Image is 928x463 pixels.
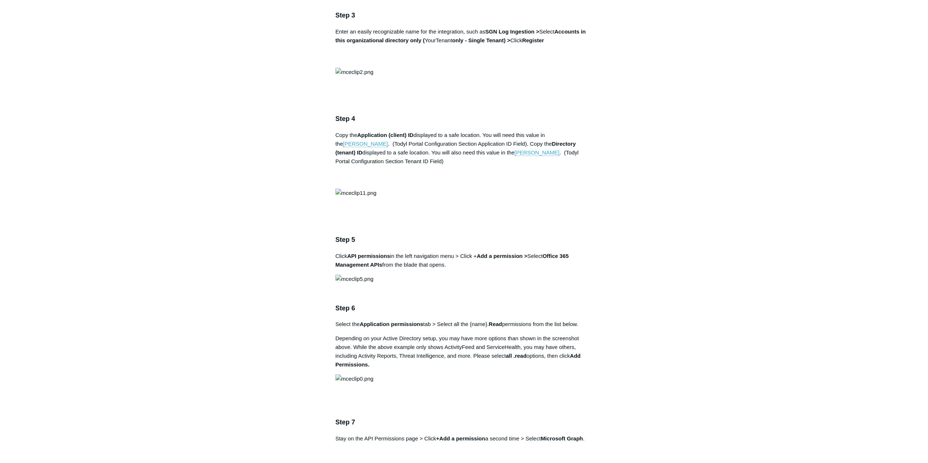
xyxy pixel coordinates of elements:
[347,253,390,259] strong: API permissions
[343,141,388,147] a: [PERSON_NAME]
[335,27,593,62] p: Enter an easily recognizable name for the integration, such as Select YourTenant Click
[335,253,569,268] strong: Office 365 Management APIs
[452,37,510,43] strong: only - Single Tenant) >
[335,235,593,245] h3: Step 5
[335,252,593,269] p: Click in the left navigation menu > Click + Select from the blade that opens.
[335,334,593,369] p: Depending on your Active Directory setup, you may have more options than shown in the screenshot ...
[335,303,593,314] h3: Step 6
[477,253,527,259] strong: Add a permission >
[335,131,593,183] p: Copy the displayed to a safe location. You will need this value in the . (Todyl Portal Configurat...
[335,417,593,428] h3: Step 7
[489,321,502,327] strong: Read
[335,374,373,383] img: mceclip0.png
[357,132,413,138] strong: Application (client) ID
[360,321,423,327] strong: Application permissions
[335,141,576,156] strong: Directory (tenant) ID
[485,28,539,35] strong: SGN Log Ingestion >
[541,435,583,442] strong: Microsoft Graph
[515,149,559,156] a: [PERSON_NAME]
[335,320,593,329] p: Select the tab > Select all the {name}. permissions from the list below.
[522,37,544,43] strong: Register
[335,114,593,124] h3: Step 4
[436,435,485,442] strong: +Add a permission
[335,434,593,460] p: Stay on the API Permissions page > Click a second time > Select .
[335,275,373,283] img: mceclip5.png
[335,189,377,197] img: mceclip11.png
[335,10,593,21] h3: Step 3
[506,353,527,359] strong: all .read
[335,68,373,76] img: mceclip2.png
[335,28,586,43] strong: Accounts in this organizational directory only (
